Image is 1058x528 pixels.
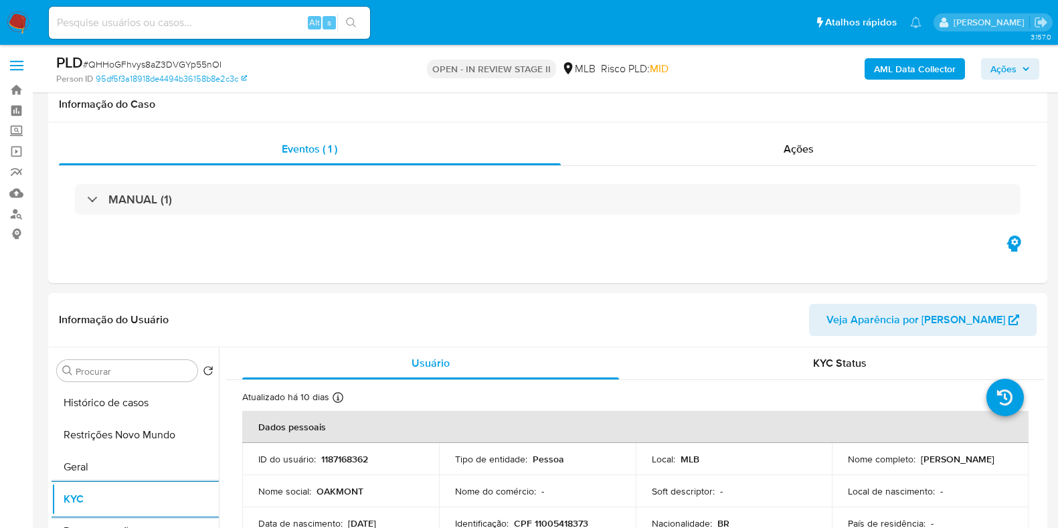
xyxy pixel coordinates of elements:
button: Restrições Novo Mundo [52,419,219,451]
p: - [541,485,544,497]
span: Risco PLD: [601,62,669,76]
th: Dados pessoais [242,411,1029,443]
h1: Informação do Usuário [59,313,169,327]
p: OPEN - IN REVIEW STAGE II [427,60,556,78]
span: s [327,16,331,29]
button: Histórico de casos [52,387,219,419]
b: AML Data Collector [874,58,956,80]
p: Atualizado há 10 dias [242,391,329,404]
h3: MANUAL (1) [108,192,172,207]
span: # QHHoGFhvys8aZ3DVGYp55nOI [83,58,222,71]
p: ID do usuário : [258,453,316,465]
div: MLB [561,62,596,76]
p: Soft descriptor : [652,485,715,497]
button: Ações [981,58,1039,80]
button: search-icon [337,13,365,32]
a: Sair [1034,15,1048,29]
a: 95df5f3a18918de4494b36158b8e2c3c [96,73,247,85]
span: MID [650,61,669,76]
a: Notificações [910,17,921,28]
button: Geral [52,451,219,483]
p: MLB [681,453,699,465]
p: Nome do comércio : [455,485,536,497]
span: Atalhos rápidos [825,15,897,29]
p: 1187168362 [321,453,368,465]
p: - [940,485,943,497]
input: Pesquise usuários ou casos... [49,14,370,31]
span: Ações [990,58,1017,80]
span: KYC Status [813,355,867,371]
p: Tipo de entidade : [455,453,527,465]
p: danilo.toledo@mercadolivre.com [954,16,1029,29]
span: Alt [309,16,320,29]
div: MANUAL (1) [75,184,1021,215]
p: Nome social : [258,485,311,497]
span: Eventos ( 1 ) [282,141,337,157]
p: Local : [652,453,675,465]
button: Procurar [62,365,73,376]
p: Pessoa [533,453,564,465]
p: Nome completo : [848,453,915,465]
span: Ações [784,141,814,157]
h1: Informação do Caso [59,98,1037,111]
button: Retornar ao pedido padrão [203,365,213,380]
b: Person ID [56,73,93,85]
p: Local de nascimento : [848,485,935,497]
input: Procurar [76,365,192,377]
button: Veja Aparência por [PERSON_NAME] [809,304,1037,336]
p: [PERSON_NAME] [921,453,994,465]
b: PLD [56,52,83,73]
p: OAKMONT [317,485,363,497]
button: AML Data Collector [865,58,965,80]
button: KYC [52,483,219,515]
span: Usuário [412,355,450,371]
span: Veja Aparência por [PERSON_NAME] [826,304,1005,336]
p: - [720,485,723,497]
